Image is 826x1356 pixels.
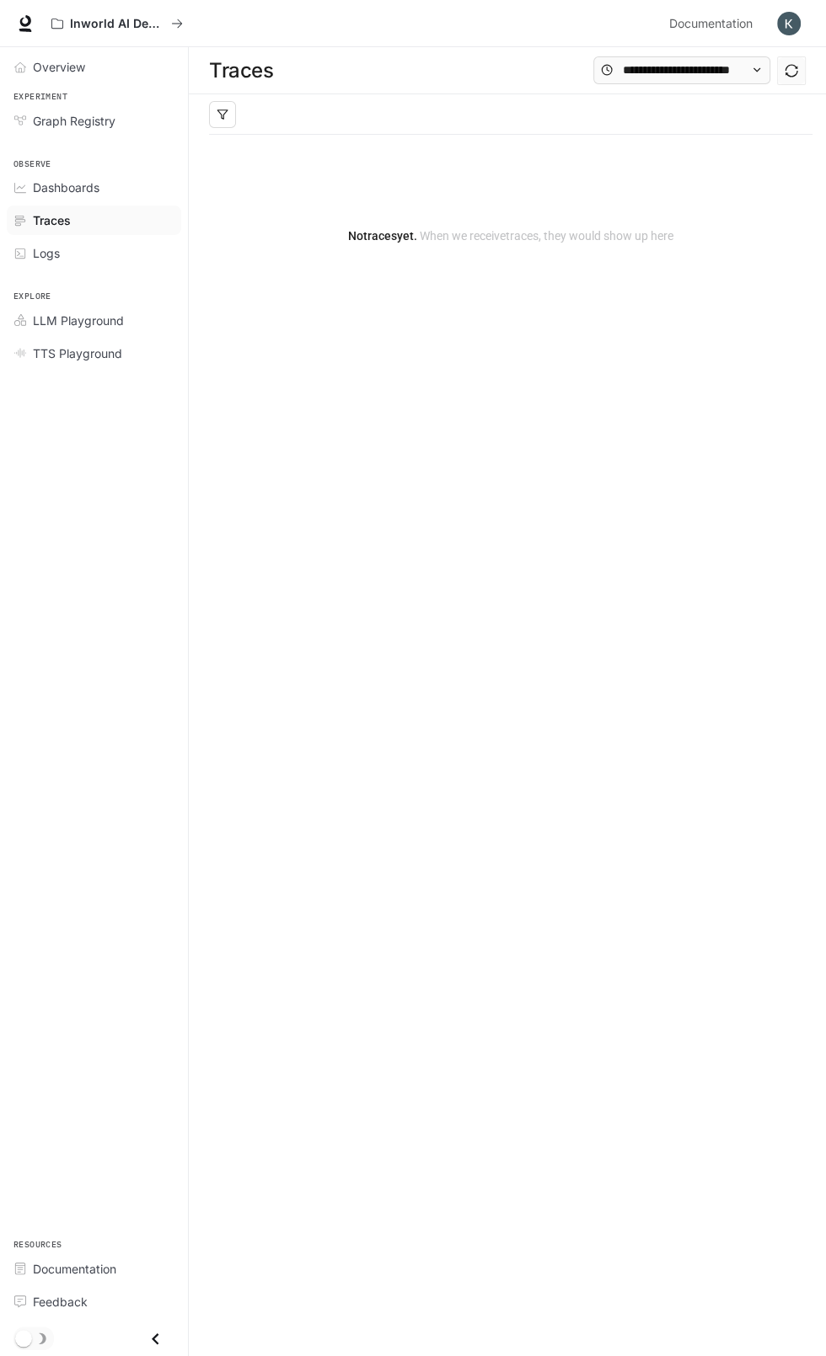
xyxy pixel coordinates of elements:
a: TTS Playground [7,339,181,368]
a: Graph Registry [7,106,181,136]
a: Logs [7,238,181,268]
span: Overview [33,58,85,76]
img: User avatar [777,12,801,35]
span: Dashboards [33,179,99,196]
span: TTS Playground [33,344,122,362]
span: Traces [33,211,71,229]
a: LLM Playground [7,306,181,335]
a: Traces [7,206,181,235]
button: Close drawer [137,1321,174,1356]
span: Documentation [33,1260,116,1278]
span: LLM Playground [33,312,124,329]
a: Documentation [7,1254,181,1284]
article: No traces yet. [348,227,673,245]
span: Logs [33,244,60,262]
h1: Traces [209,54,273,88]
span: sync [785,64,798,77]
span: Documentation [669,13,753,35]
span: Graph Registry [33,112,115,130]
a: Feedback [7,1287,181,1316]
a: Dashboards [7,173,181,202]
span: Feedback [33,1293,88,1311]
button: User avatar [772,7,806,40]
a: Documentation [662,7,765,40]
span: When we receive traces , they would show up here [417,229,673,243]
p: Inworld AI Demos [70,17,164,31]
span: Dark mode toggle [15,1328,32,1347]
button: All workspaces [44,7,190,40]
a: Overview [7,52,181,82]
